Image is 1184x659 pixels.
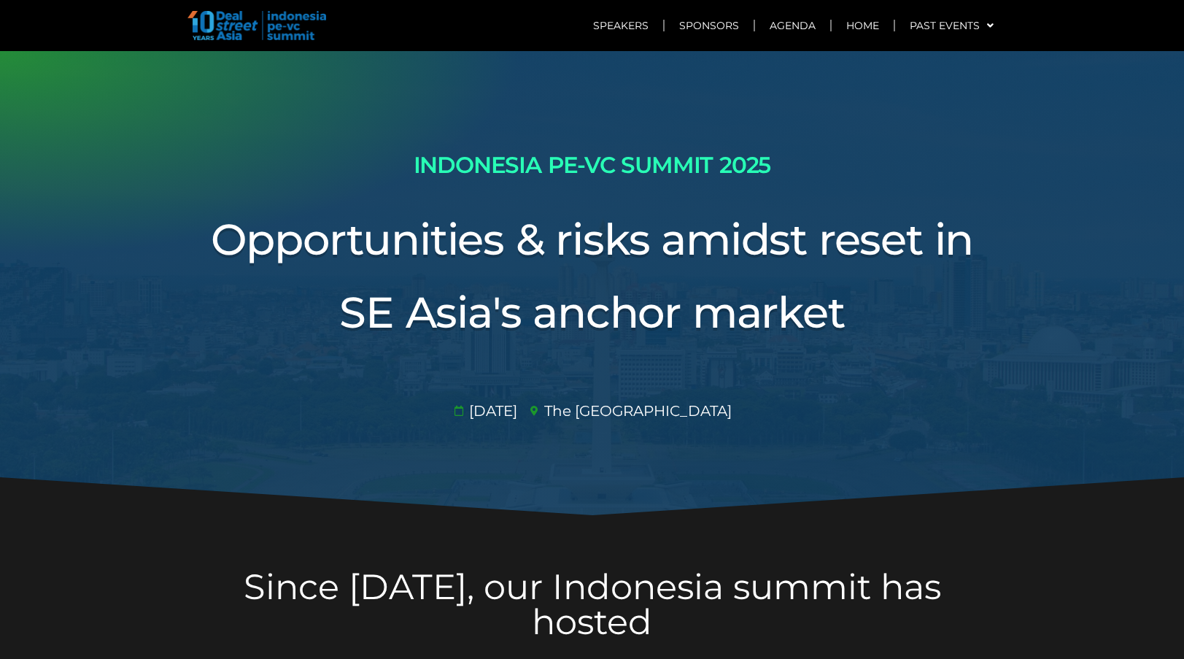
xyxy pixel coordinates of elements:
[184,146,1001,185] h2: INDONESIA PE-VC SUMMIT 2025
[541,400,732,422] span: The [GEOGRAPHIC_DATA]​
[755,9,830,42] a: Agenda
[184,203,1001,350] h3: Opportunities & risks amidst reset in SE Asia's anchor market
[579,9,663,42] a: Speakers
[832,9,894,42] a: Home
[184,569,1001,639] h2: Since [DATE], our Indonesia summit has hosted
[665,9,754,42] a: Sponsors
[895,9,1008,42] a: Past Events
[465,400,517,422] span: [DATE]​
